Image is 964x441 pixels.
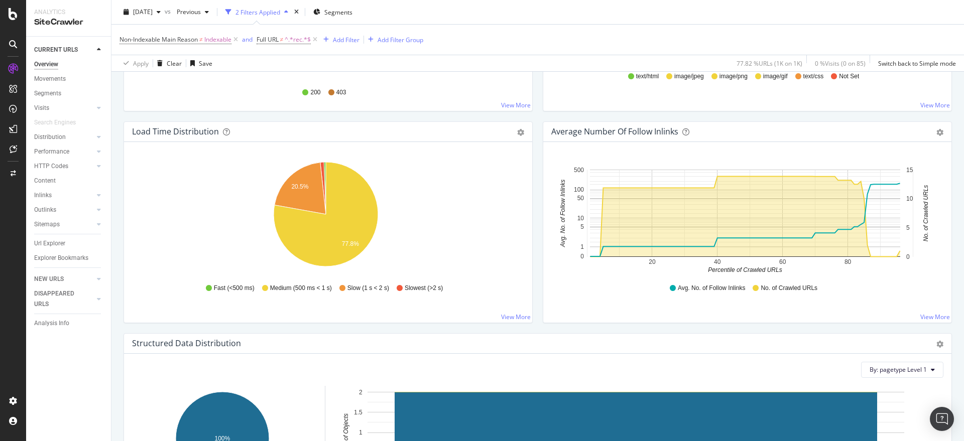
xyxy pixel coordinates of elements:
span: vs [165,7,173,15]
a: Analysis Info [34,318,104,329]
span: Not Set [839,72,859,81]
text: 10 [906,195,913,202]
a: View More [920,313,950,321]
a: Explorer Bookmarks [34,253,104,263]
text: 2 [359,389,363,396]
span: Non-Indexable Main Reason [119,35,198,44]
a: Distribution [34,132,94,142]
span: image/png [719,72,748,81]
div: gear [936,341,943,348]
div: Average Number of Follow Inlinks [551,126,678,136]
span: Fast (<500 ms) [214,284,255,292]
div: Url Explorer [34,238,65,249]
text: 5 [580,223,584,230]
button: 2 Filters Applied [221,4,292,20]
span: Slow (1 s < 2 s) [347,284,389,292]
div: Overview [34,59,58,70]
div: Switch back to Simple mode [878,59,956,67]
div: Content [34,176,56,186]
a: View More [501,313,531,321]
a: Search Engines [34,117,86,128]
div: Performance [34,146,69,157]
a: Overview [34,59,104,70]
div: HTTP Codes [34,161,68,172]
button: and [242,35,253,44]
button: Previous [173,4,213,20]
div: 0 % Visits ( 0 on 85 ) [815,59,866,67]
button: Segments [309,4,356,20]
text: Avg. No. of Follow Inlinks [559,180,566,248]
a: Content [34,176,104,186]
div: Add Filter Group [378,35,423,44]
div: times [292,7,301,17]
span: Full URL [257,35,279,44]
text: No. of Crawled URLs [922,185,929,242]
span: image/jpeg [674,72,704,81]
text: 500 [574,167,584,174]
div: Clear [167,59,182,67]
div: Outlinks [34,205,56,215]
text: 50 [577,195,584,202]
a: Outlinks [34,205,94,215]
button: Save [186,55,212,71]
span: Medium (500 ms < 1 s) [270,284,332,292]
div: gear [517,129,524,136]
a: Performance [34,146,94,157]
text: 10 [577,215,584,222]
text: 20.5% [291,183,308,190]
text: 1 [580,243,584,250]
text: 100 [574,186,584,193]
text: 5 [906,224,910,231]
span: image/gif [763,72,788,81]
text: 1 [359,429,363,436]
button: Apply [119,55,149,71]
text: Percentile of Crawled URLs [708,266,782,273]
div: Add Filter [333,35,359,44]
div: Open Intercom Messenger [930,407,954,431]
div: Distribution [34,132,66,142]
span: Segments [324,8,352,16]
button: Clear [153,55,182,71]
div: 77.82 % URLs ( 1K on 1K ) [737,59,802,67]
div: Analysis Info [34,318,69,329]
text: 60 [779,258,786,265]
div: Explorer Bookmarks [34,253,88,263]
text: 15 [906,167,913,174]
a: Movements [34,74,104,84]
div: Search Engines [34,117,76,128]
span: text/html [636,72,659,81]
a: Url Explorer [34,238,104,249]
span: 403 [336,88,346,97]
span: 2025 Sep. 29th [133,8,153,16]
span: Avg. No. of Follow Inlinks [678,284,746,292]
a: Inlinks [34,190,94,201]
a: DISAPPEARED URLS [34,288,94,310]
text: 1.5 [354,409,363,416]
svg: A chart. [132,158,520,274]
div: Apply [133,59,149,67]
span: text/css [803,72,824,81]
div: gear [936,129,943,136]
text: 0 [580,253,584,260]
div: NEW URLS [34,274,64,284]
div: Sitemaps [34,219,60,230]
button: Add Filter Group [364,34,423,46]
span: ≠ [199,35,203,44]
a: NEW URLS [34,274,94,284]
div: Visits [34,103,49,113]
div: Structured Data Distribution [132,338,241,348]
span: By: pagetype Level 1 [870,365,927,374]
span: No. of Crawled URLs [761,284,817,292]
svg: A chart. [551,158,939,274]
span: 200 [310,88,320,97]
div: Save [199,59,212,67]
div: 2 Filters Applied [235,8,280,16]
text: 77.8% [342,240,359,247]
a: Visits [34,103,94,113]
div: Inlinks [34,190,52,201]
span: ≠ [280,35,284,44]
a: View More [501,101,531,109]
